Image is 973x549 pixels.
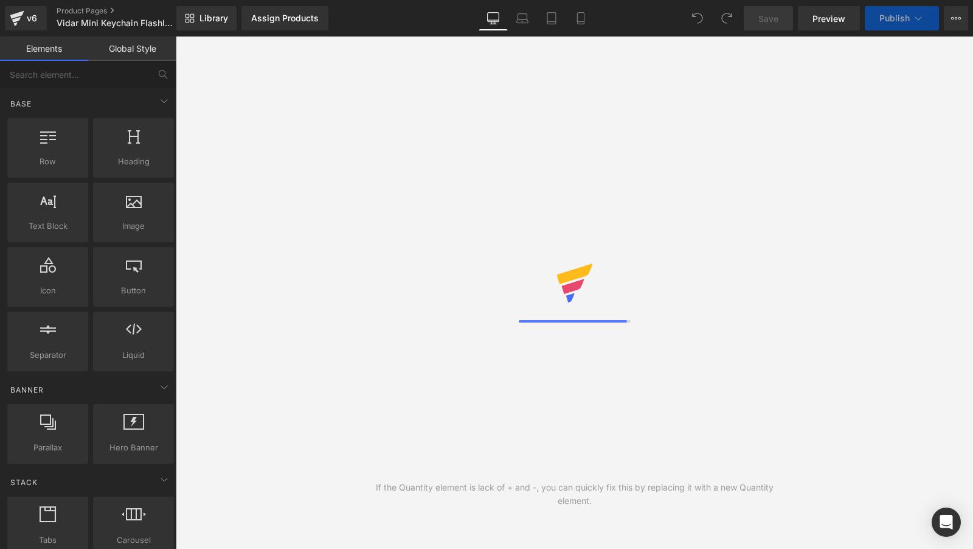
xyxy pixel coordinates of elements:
span: Heading [97,155,170,168]
a: Preview [798,6,860,30]
span: Vidar Mini Keychain Flashlight Dual LED Torch GG [57,18,173,28]
button: Undo [685,6,710,30]
a: Mobile [566,6,595,30]
span: Library [199,13,228,24]
div: v6 [24,10,40,26]
span: Stack [9,477,39,488]
span: Preview [812,12,845,25]
a: Tablet [537,6,566,30]
span: Row [11,155,85,168]
span: Separator [11,349,85,362]
div: Open Intercom Messenger [932,508,961,537]
a: New Library [176,6,237,30]
a: Laptop [508,6,537,30]
span: Button [97,284,170,297]
span: Save [758,12,778,25]
span: Tabs [11,534,85,547]
span: Base [9,98,33,110]
span: Publish [879,13,910,23]
button: Redo [715,6,739,30]
span: Hero Banner [97,441,170,454]
span: Parallax [11,441,85,454]
div: If the Quantity element is lack of + and -, you can quickly fix this by replacing it with a new Q... [375,481,774,508]
a: Product Pages [57,6,196,16]
span: Text Block [11,220,85,233]
button: More [944,6,968,30]
span: Carousel [97,534,170,547]
span: Image [97,220,170,233]
span: Icon [11,284,85,297]
a: v6 [5,6,47,30]
a: Global Style [88,37,176,61]
span: Banner [9,384,45,396]
span: Liquid [97,349,170,362]
button: Publish [865,6,939,30]
a: Desktop [479,6,508,30]
div: Assign Products [251,13,319,23]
